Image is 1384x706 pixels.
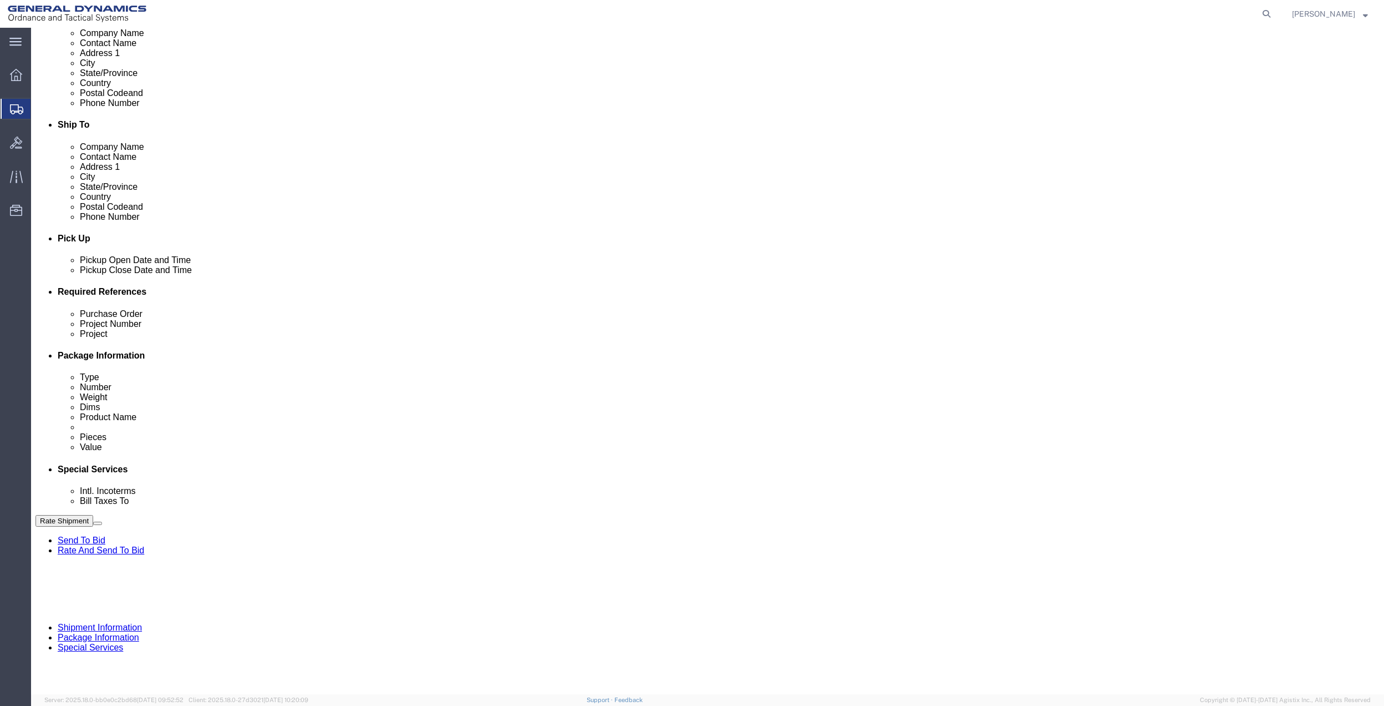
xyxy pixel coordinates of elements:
span: Copyright © [DATE]-[DATE] Agistix Inc., All Rights Reserved [1200,695,1371,705]
span: Nicholas Bohmer [1292,8,1355,20]
span: Server: 2025.18.0-bb0e0c2bd68 [44,697,184,703]
a: Feedback [614,697,643,703]
span: Client: 2025.18.0-27d3021 [189,697,308,703]
button: [PERSON_NAME] [1291,7,1368,21]
img: logo [8,6,146,22]
iframe: FS Legacy Container [31,28,1384,694]
span: [DATE] 10:20:09 [263,697,308,703]
a: Support [587,697,614,703]
span: [DATE] 09:52:52 [137,697,184,703]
